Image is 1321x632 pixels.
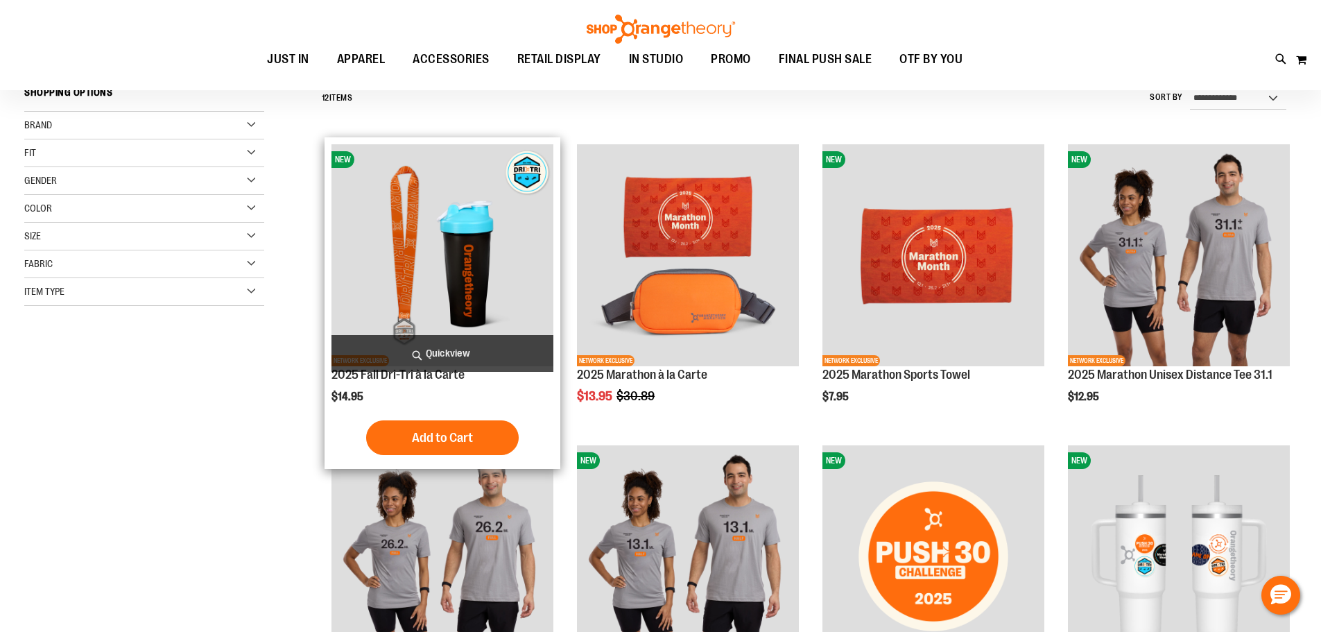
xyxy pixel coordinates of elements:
[822,151,845,168] span: NEW
[585,15,737,44] img: Shop Orangetheory
[24,80,264,112] strong: Shopping Options
[822,452,845,469] span: NEW
[577,389,614,403] span: $13.95
[765,44,886,76] a: FINAL PUSH SALE
[323,44,399,76] a: APPAREL
[1068,355,1125,366] span: NETWORK EXCLUSIVE
[1261,576,1300,615] button: Hello, have a question? Let’s chat.
[1068,151,1091,168] span: NEW
[24,286,64,297] span: Item Type
[629,44,684,75] span: IN STUDIO
[577,368,707,382] a: 2025 Marathon à la Carte
[253,44,323,76] a: JUST IN
[413,44,490,75] span: ACCESSORIES
[1068,144,1290,368] a: 2025 Marathon Unisex Distance Tee 31.1NEWNETWORK EXCLUSIVE
[331,144,553,366] img: 2025 Fall Dri-Tri à la Carte
[331,151,354,168] span: NEW
[616,389,657,403] span: $30.89
[822,144,1044,368] a: 2025 Marathon Sports TowelNEWNETWORK EXCLUSIVE
[517,44,601,75] span: RETAIL DISPLAY
[577,144,799,366] img: 2025 Marathon à la Carte
[399,44,503,76] a: ACCESSORIES
[697,44,765,76] a: PROMO
[1061,137,1297,438] div: product
[24,175,57,186] span: Gender
[577,144,799,368] a: 2025 Marathon à la CarteNETWORK EXCLUSIVE
[779,44,872,75] span: FINAL PUSH SALE
[1068,368,1272,382] a: 2025 Marathon Unisex Distance Tee 31.1
[24,203,52,214] span: Color
[337,44,386,75] span: APPAREL
[24,230,41,241] span: Size
[366,420,519,455] button: Add to Cart
[331,144,553,368] a: 2025 Fall Dri-Tri à la CarteNEWNETWORK EXCLUSIVE
[570,137,806,438] div: product
[503,44,615,76] a: RETAIL DISPLAY
[24,147,36,158] span: Fit
[24,119,52,130] span: Brand
[1068,391,1101,403] span: $12.95
[331,391,365,403] span: $14.95
[322,93,329,103] span: 12
[711,44,751,75] span: PROMO
[822,368,970,382] a: 2025 Marathon Sports Towel
[899,44,962,75] span: OTF BY YOU
[822,355,880,366] span: NETWORK EXCLUSIVE
[1150,92,1183,103] label: Sort By
[24,258,53,269] span: Fabric
[577,355,634,366] span: NETWORK EXCLUSIVE
[322,87,353,109] h2: Items
[267,44,309,75] span: JUST IN
[822,144,1044,366] img: 2025 Marathon Sports Towel
[886,44,976,76] a: OTF BY YOU
[331,368,465,382] a: 2025 Fall Dri-Tri à la Carte
[577,452,600,469] span: NEW
[325,137,560,469] div: product
[815,137,1051,438] div: product
[615,44,698,75] a: IN STUDIO
[1068,452,1091,469] span: NEW
[412,430,473,445] span: Add to Cart
[1068,144,1290,366] img: 2025 Marathon Unisex Distance Tee 31.1
[822,391,851,403] span: $7.95
[331,335,553,372] a: Quickview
